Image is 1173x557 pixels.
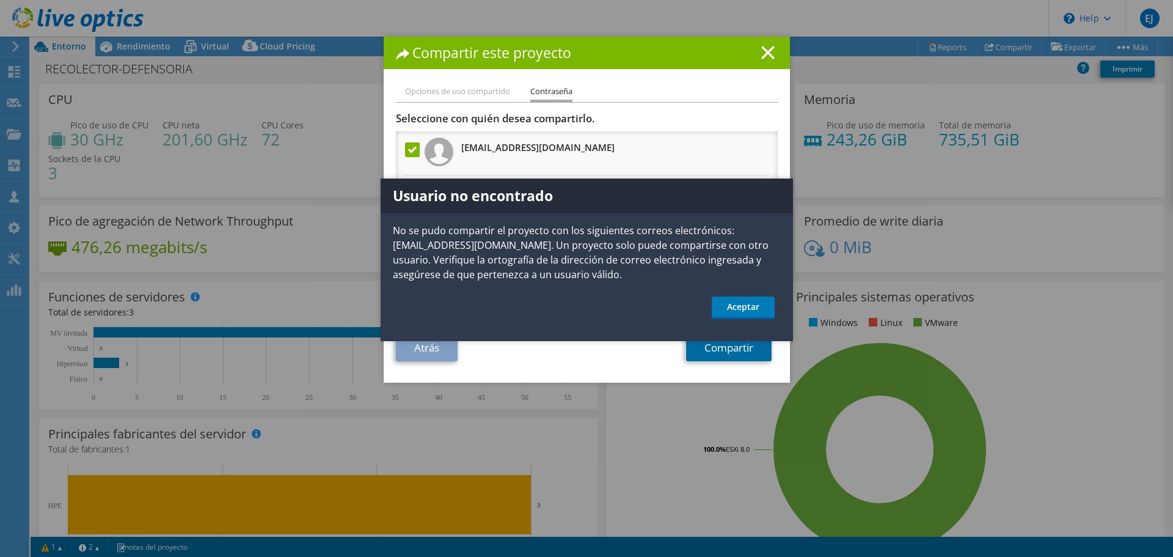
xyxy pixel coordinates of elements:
[381,179,793,213] h1: Usuario no encontrado
[405,84,510,100] li: Opciones de uso compartido
[396,334,458,361] a: Atrás
[530,84,572,102] li: Contraseña
[396,112,778,125] h3: Seleccione con quién desea compartirlo.
[712,297,775,319] a: Aceptar
[686,334,772,361] a: Compartir
[461,138,615,157] h3: [EMAIL_ADDRESS][DOMAIN_NAME]
[425,138,453,166] img: user.png
[381,223,793,282] p: No se pudo compartir el proyecto con los siguientes correos electrónicos: [EMAIL_ADDRESS][DOMAIN_...
[396,46,778,60] h1: Compartir este proyecto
